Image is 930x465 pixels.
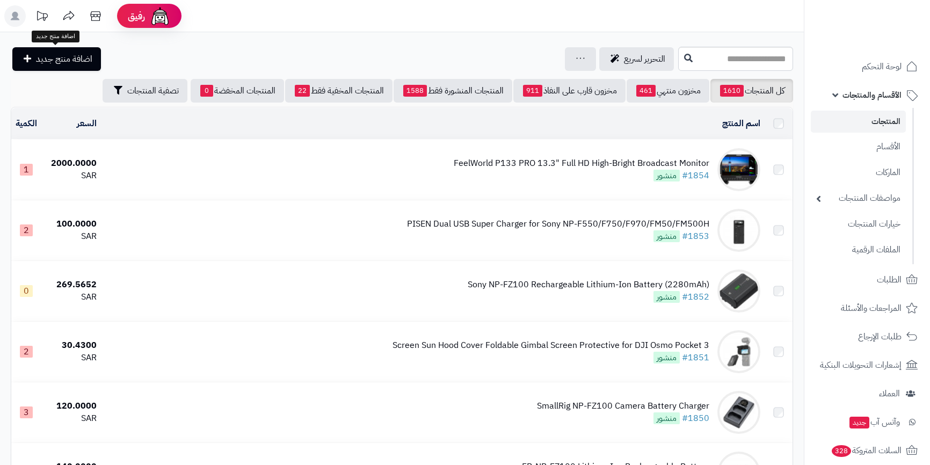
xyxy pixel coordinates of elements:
span: 1610 [720,85,744,97]
a: الطلبات [811,267,924,293]
a: #1854 [682,169,709,182]
a: #1851 [682,351,709,364]
a: اسم المنتج [722,117,760,130]
a: اضافة منتج جديد [12,47,101,71]
span: منشور [653,352,680,364]
span: 328 [831,445,852,457]
span: 22 [295,85,310,97]
div: 2000.0000 [46,157,97,170]
img: FeelWorld P133 PRO 13.3" Full HD High-Bright Broadcast Monitor [717,148,760,191]
a: خيارات المنتجات [811,213,906,236]
span: منشور [653,291,680,303]
a: العملاء [811,381,924,406]
a: الأقسام [811,135,906,158]
span: 2 [20,346,33,358]
div: SAR [46,352,97,364]
a: مواصفات المنتجات [811,187,906,210]
a: الكمية [16,117,37,130]
span: 461 [636,85,656,97]
span: منشور [653,230,680,242]
div: Sony NP-FZ100 Rechargeable Lithium-Ion Battery (2280mAh) [468,279,709,291]
a: المنتجات المنشورة فقط1588 [394,79,512,103]
span: 2 [20,224,33,236]
span: 911 [523,85,542,97]
div: 269.5652 [46,279,97,291]
img: SmallRig NP-FZ100 Camera Battery Charger [717,391,760,434]
span: تصفية المنتجات [127,84,179,97]
span: 3 [20,406,33,418]
div: SAR [46,170,97,182]
div: SmallRig NP-FZ100 Camera Battery Charger [537,400,709,412]
a: المنتجات المخفية فقط22 [285,79,393,103]
span: لوحة التحكم [862,59,902,74]
a: لوحة التحكم [811,54,924,79]
img: Screen Sun Hood Cover Foldable Gimbal Screen Protective for DJI Osmo Pocket 3 [717,330,760,373]
a: مخزون قارب على النفاذ911 [513,79,626,103]
div: اضافة منتج جديد [32,31,79,42]
a: #1852 [682,290,709,303]
div: SAR [46,412,97,425]
a: المراجعات والأسئلة [811,295,924,321]
span: 0 [200,85,213,97]
a: المنتجات المخفضة0 [191,79,284,103]
button: تصفية المنتجات [103,79,187,103]
span: التحرير لسريع [624,53,665,66]
a: الملفات الرقمية [811,238,906,261]
div: 100.0000 [46,218,97,230]
a: السعر [77,117,97,130]
div: PISEN Dual USB Super Charger for Sony NP-F550/F750/F970/FM50/FM500H [407,218,709,230]
span: المراجعات والأسئلة [841,301,902,316]
img: Sony NP-FZ100 Rechargeable Lithium-Ion Battery (2280mAh) [717,270,760,313]
img: PISEN Dual USB Super Charger for Sony NP-F550/F750/F970/FM50/FM500H [717,209,760,252]
div: FeelWorld P133 PRO 13.3" Full HD High-Bright Broadcast Monitor [454,157,709,170]
span: منشور [653,170,680,181]
a: طلبات الإرجاع [811,324,924,350]
span: طلبات الإرجاع [858,329,902,344]
a: تحديثات المنصة [28,5,55,30]
span: اضافة منتج جديد [36,53,92,66]
span: الأقسام والمنتجات [842,88,902,103]
span: منشور [653,412,680,424]
span: جديد [849,417,869,428]
img: logo-2.png [857,22,920,45]
span: العملاء [879,386,900,401]
span: 1 [20,164,33,176]
div: SAR [46,230,97,243]
a: #1853 [682,230,709,243]
a: التحرير لسريع [599,47,674,71]
a: الماركات [811,161,906,184]
a: #1850 [682,412,709,425]
a: وآتس آبجديد [811,409,924,435]
div: 120.0000 [46,400,97,412]
span: 0 [20,285,33,297]
span: السلات المتروكة [831,443,902,458]
a: كل المنتجات1610 [710,79,793,103]
a: مخزون منتهي461 [627,79,709,103]
span: رفيق [128,10,145,23]
a: السلات المتروكة328 [811,438,924,463]
div: Screen Sun Hood Cover Foldable Gimbal Screen Protective for DJI Osmo Pocket 3 [393,339,709,352]
a: المنتجات [811,111,906,133]
span: إشعارات التحويلات البنكية [820,358,902,373]
div: 30.4300 [46,339,97,352]
span: 1588 [403,85,427,97]
span: وآتس آب [848,415,900,430]
a: إشعارات التحويلات البنكية [811,352,924,378]
img: ai-face.png [149,5,171,27]
div: SAR [46,291,97,303]
span: الطلبات [877,272,902,287]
